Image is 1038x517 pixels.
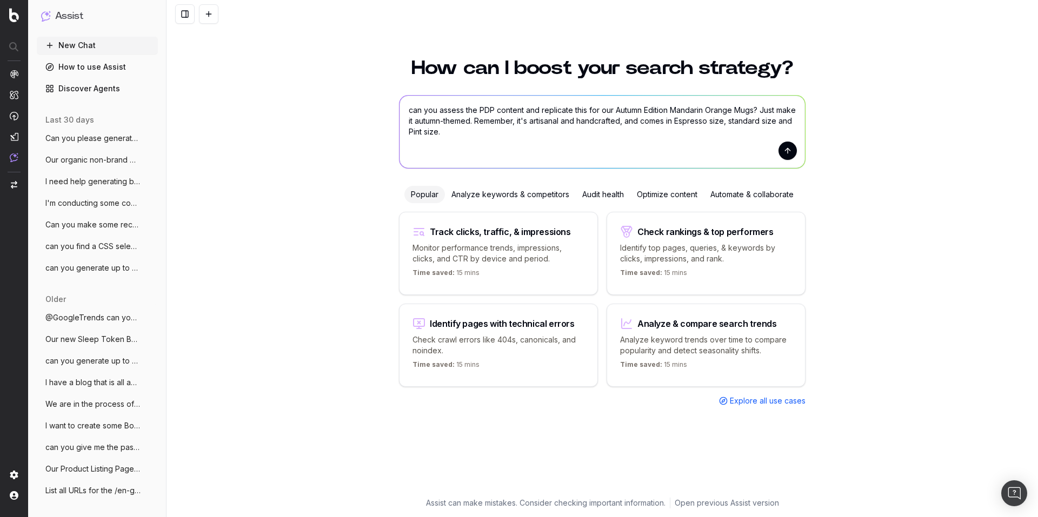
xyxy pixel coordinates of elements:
[576,186,630,203] div: Audit health
[45,263,141,273] span: can you generate up to 3 meta titles for
[37,352,158,370] button: can you generate up to 2 meta descriptio
[620,268,662,277] span: Time saved:
[37,58,158,76] a: How to use Assist
[412,360,455,368] span: Time saved:
[404,186,445,203] div: Popular
[412,268,455,277] span: Time saved:
[45,219,141,230] span: Can you make some recommendations on how
[430,319,575,328] div: Identify pages with technical errors
[37,309,158,326] button: @GoogleTrends can you analyse google tre
[10,111,18,120] img: Activation
[637,319,777,328] div: Analyze & compare search trends
[426,498,666,508] p: Assist can make mistakes. Consider checking important information.
[45,334,141,345] span: Our new Sleep Token Band Tshirts are a m
[45,241,141,252] span: can you find a CSS selector that will ex
[620,243,792,264] p: Identify top pages, queries, & keywords by clicks, impressions, and rank.
[45,355,141,366] span: can you generate up to 2 meta descriptio
[10,132,18,141] img: Studio
[45,176,141,187] span: I need help generating blog ideas for ac
[37,173,158,190] button: I need help generating blog ideas for ac
[37,259,158,277] button: can you generate up to 3 meta titles for
[45,420,141,431] span: I want to create some Botify custom repo
[37,482,158,499] button: List all URLs for the /en-gb domain with
[45,133,141,144] span: Can you please generate me a blog post a
[399,58,806,78] h1: How can I boost your search strategy?
[45,442,141,453] span: can you give me the past 90 days keyword
[630,186,704,203] div: Optimize content
[400,96,805,168] textarea: can you assess the PDP content and replicate this for our Autumn Edition Mandarin Orange Mugs? Ju...
[37,151,158,169] button: Our organic non-brand CTR for our Mens C
[37,130,158,147] button: Can you please generate me a blog post a
[10,471,18,479] img: Setting
[37,238,158,255] button: can you find a CSS selector that will ex
[412,334,584,356] p: Check crawl errors like 404s, canonicals, and noindex.
[37,395,158,413] button: We are in the process of developing a ne
[37,216,158,233] button: Can you make some recommendations on how
[45,312,141,323] span: @GoogleTrends can you analyse google tre
[445,186,576,203] div: Analyze keywords & competitors
[730,395,806,406] span: Explore all use cases
[37,417,158,434] button: I want to create some Botify custom repo
[430,227,571,236] div: Track clicks, traffic, & impressions
[620,268,687,281] p: 15 mins
[704,186,800,203] div: Automate & collaborate
[10,90,18,99] img: Intelligence
[37,439,158,456] button: can you give me the past 90 days keyword
[37,194,158,212] button: I'm conducting some competitor research
[11,181,17,189] img: Switch project
[37,331,158,348] button: Our new Sleep Token Band Tshirts are a m
[412,268,480,281] p: 15 mins
[719,395,806,406] a: Explore all use cases
[41,11,51,21] img: Assist
[1001,480,1027,506] div: Open Intercom Messenger
[412,360,480,373] p: 15 mins
[45,115,94,125] span: last 30 days
[412,243,584,264] p: Monitor performance trends, impressions, clicks, and CTR by device and period.
[675,498,779,508] a: Open previous Assist version
[45,155,141,165] span: Our organic non-brand CTR for our Mens C
[45,198,141,209] span: I'm conducting some competitor research
[620,334,792,356] p: Analyze keyword trends over time to compare popularity and detect seasonality shifts.
[637,227,774,236] div: Check rankings & top performers
[10,491,18,500] img: My account
[45,377,141,388] span: I have a blog that is all about Baby's F
[9,8,19,22] img: Botify logo
[37,80,158,97] a: Discover Agents
[45,294,66,305] span: older
[10,153,18,162] img: Assist
[45,464,141,474] span: Our Product Listing Pages for /baby in t
[55,9,83,24] h1: Assist
[10,70,18,78] img: Analytics
[37,374,158,391] button: I have a blog that is all about Baby's F
[620,360,662,368] span: Time saved:
[45,399,141,409] span: We are in the process of developing a ne
[41,9,154,24] button: Assist
[37,460,158,478] button: Our Product Listing Pages for /baby in t
[37,37,158,54] button: New Chat
[45,485,141,496] span: List all URLs for the /en-gb domain with
[620,360,687,373] p: 15 mins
